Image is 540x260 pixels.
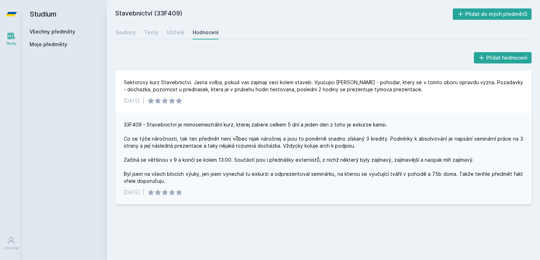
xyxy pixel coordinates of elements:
[1,28,21,50] a: Study
[124,97,140,104] div: [DATE]
[1,233,21,254] a: Uživatel
[453,8,532,20] button: Přidat do mých předmětů
[143,189,144,196] div: |
[167,29,184,36] div: Učitelé
[143,97,144,104] div: |
[115,29,136,36] div: Soubory
[30,41,67,48] span: Moje předměty
[4,246,19,251] div: Uživatel
[474,52,532,63] button: Přidat hodnocení
[124,79,523,93] div: Sektorovy kurz Stavebnictvi. Jasna volba, pokud vas zajimaji veci kolem staveb. Vyucujici [PERSON...
[30,29,75,35] a: Všechny předměty
[144,29,158,36] div: Testy
[167,25,184,39] a: Učitelé
[124,189,140,196] div: [DATE]
[115,25,136,39] a: Soubory
[144,25,158,39] a: Testy
[193,25,219,39] a: Hodnocení
[6,41,17,46] div: Study
[124,121,523,185] div: 33F409 - Stavebnictví je mimosemestrální kurz, kterej zabere celkem 5 dní a jeden den z toho je e...
[193,29,219,36] div: Hodnocení
[115,8,453,20] h2: Stavebnictví (33F409)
